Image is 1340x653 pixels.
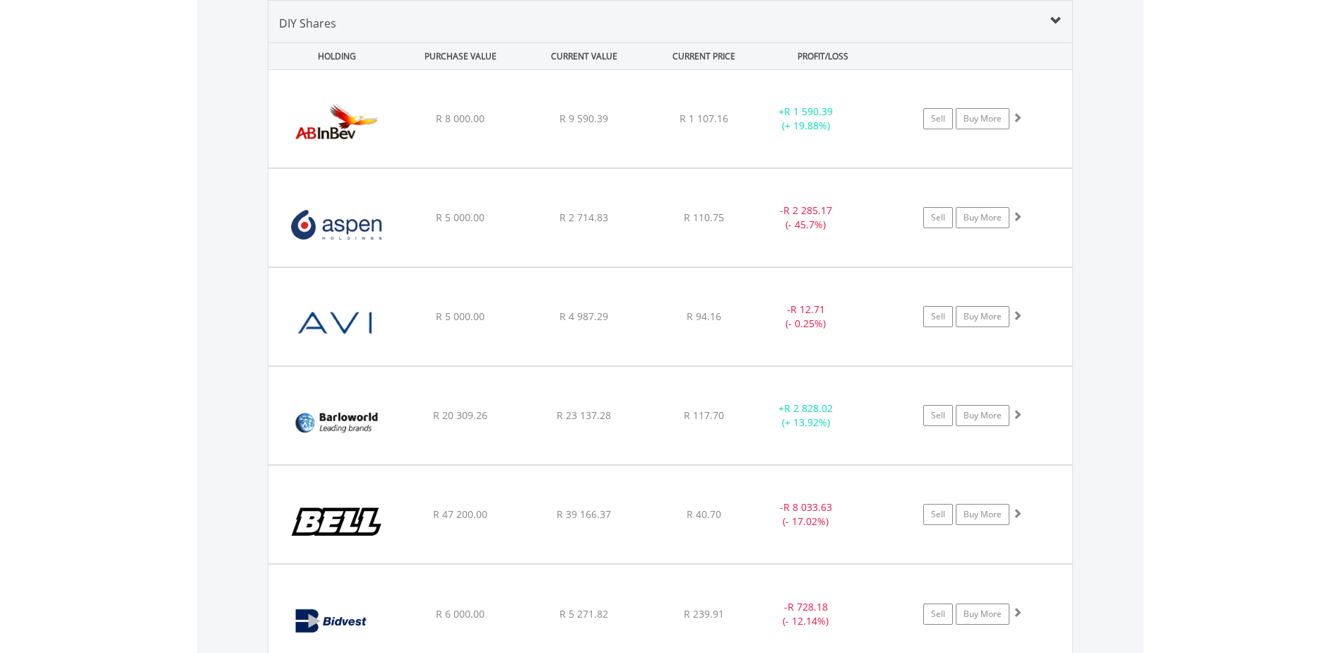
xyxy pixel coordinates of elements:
div: - (- 17.02%) [753,500,860,529]
div: - (- 45.7%) [753,204,860,232]
img: EQU.ZA.BEL.png [275,483,397,560]
span: DIY Shares [279,16,336,31]
span: R 2 828.02 [784,401,833,415]
img: EQU.ZA.ANH.png [275,88,397,164]
span: R 23 137.28 [557,408,611,422]
div: + (+ 13.92%) [753,401,860,430]
span: R 5 000.00 [436,211,485,224]
span: R 9 590.39 [559,112,608,125]
span: R 110.75 [684,211,724,224]
span: R 1 107.16 [680,112,728,125]
span: R 6 000.00 [436,607,485,620]
a: Sell [923,207,953,228]
span: R 5 000.00 [436,310,485,323]
img: EQU.ZA.BAW.png [275,384,397,461]
a: Sell [923,306,953,327]
span: R 117.70 [684,408,724,422]
span: R 8 000.00 [436,112,485,125]
div: HOLDING [269,43,398,69]
a: Sell [923,504,953,525]
span: R 12.71 [790,302,825,316]
a: Buy More [956,207,1009,228]
img: EQU.ZA.APN.png [275,187,397,263]
div: PROFIT/LOSS [763,43,884,69]
a: Buy More [956,108,1009,129]
span: R 2 285.17 [783,204,832,217]
div: + (+ 19.88%) [753,105,860,133]
div: - (- 0.25%) [753,302,860,331]
div: - (- 12.14%) [753,600,860,628]
div: CURRENT VALUE [524,43,645,69]
a: Buy More [956,405,1009,426]
span: R 39 166.37 [557,507,611,521]
a: Buy More [956,604,1009,625]
img: EQU.ZA.AVI.png [275,286,397,362]
span: R 94.16 [687,310,721,323]
span: R 40.70 [687,507,721,521]
span: R 728.18 [788,600,828,613]
span: R 8 033.63 [783,500,832,514]
a: Buy More [956,504,1009,525]
span: R 239.91 [684,607,724,620]
div: PURCHASE VALUE [401,43,521,69]
span: R 2 714.83 [559,211,608,224]
span: R 4 987.29 [559,310,608,323]
a: Buy More [956,306,1009,327]
span: R 1 590.39 [784,105,833,118]
a: Sell [923,604,953,625]
span: R 5 271.82 [559,607,608,620]
span: R 20 309.26 [433,408,487,422]
a: Sell [923,108,953,129]
a: Sell [923,405,953,426]
div: CURRENT PRICE [647,43,759,69]
span: R 47 200.00 [433,507,487,521]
